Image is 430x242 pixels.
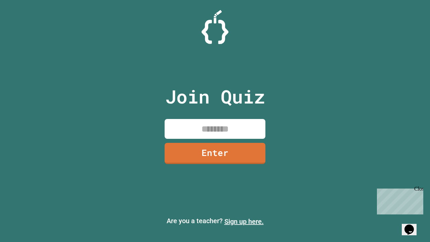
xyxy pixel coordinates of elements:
img: Logo.svg [202,10,228,44]
div: Chat with us now!Close [3,3,46,43]
iframe: chat widget [402,215,423,235]
iframe: chat widget [374,186,423,214]
p: Are you a teacher? [5,216,425,227]
p: Join Quiz [165,83,265,111]
a: Sign up here. [224,217,264,226]
a: Enter [165,143,265,164]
